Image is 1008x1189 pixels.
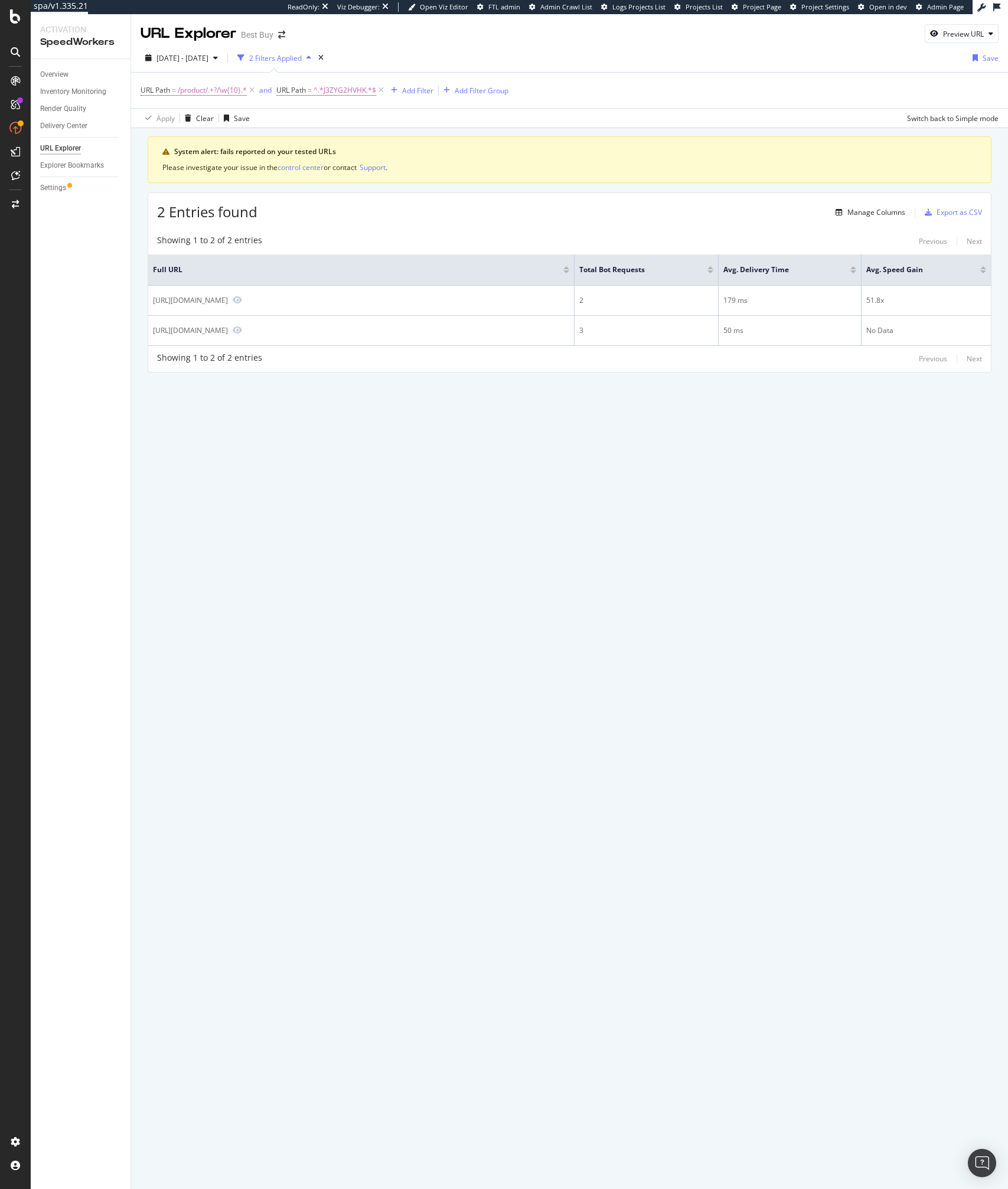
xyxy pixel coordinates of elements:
span: Total Bot Requests [579,264,690,275]
span: = [308,85,312,95]
div: URL Explorer [141,24,236,44]
span: Avg. Delivery Time [723,264,833,275]
div: Add Filter Group [455,86,508,96]
span: Avg. Speed Gain [866,264,963,275]
button: Manage Columns [831,205,905,220]
div: Previous [919,354,947,364]
div: Settings [40,182,66,194]
div: 50 ms [723,325,856,336]
div: Showing 1 to 2 of 2 entries [157,234,262,249]
div: Previous [919,236,947,246]
span: URL Path [276,85,306,95]
a: Project Page [732,2,781,12]
button: Switch back to Simple mode [902,109,999,128]
div: warning banner [148,136,991,183]
div: Save [983,53,999,63]
button: Previous [919,234,947,249]
div: times [316,52,326,64]
div: 2 Filters Applied [249,53,302,63]
a: Inventory Monitoring [40,86,122,98]
div: Apply [156,113,175,123]
div: Activation [40,24,121,35]
span: [DATE] - [DATE] [156,53,208,63]
button: Export as CSV [920,203,982,222]
button: Next [967,234,982,249]
div: Manage Columns [847,207,905,217]
div: 2 [579,295,713,306]
div: 3 [579,325,713,336]
div: System alert: fails reported on your tested URLs [174,146,977,157]
div: 179 ms [723,295,856,306]
span: URL Path [141,85,170,95]
button: Save [968,48,999,67]
div: Inventory Monitoring [40,86,106,98]
div: Showing 1 to 2 of 2 entries [157,352,262,366]
button: Save [219,109,250,128]
a: Projects List [674,2,723,12]
div: Add Filter [402,86,433,96]
span: FTL admin [488,2,520,11]
button: Apply [141,109,175,128]
div: Please investigate your issue in the or contact . [162,162,977,173]
span: Project Page [743,2,781,11]
div: Delivery Center [40,120,87,132]
div: arrow-right-arrow-left [278,31,285,39]
div: SpeedWorkers [40,35,121,49]
span: Logs Projects List [612,2,666,11]
a: Delivery Center [40,120,122,132]
button: Previous [919,352,947,366]
button: Next [967,352,982,366]
div: URL Explorer [40,142,81,155]
div: Preview URL [943,29,984,39]
div: Explorer Bookmarks [40,159,104,172]
button: [DATE] - [DATE] [141,48,223,67]
div: ReadOnly: [288,2,319,12]
button: Add Filter Group [439,83,508,97]
a: URL Explorer [40,142,122,155]
button: control center [278,162,324,173]
div: control center [278,162,324,172]
div: Next [967,236,982,246]
button: 2 Filters Applied [233,48,316,67]
a: Open Viz Editor [408,2,468,12]
a: Admin Crawl List [529,2,592,12]
button: Add Filter [386,83,433,97]
div: Render Quality [40,103,86,115]
div: [URL][DOMAIN_NAME] [153,325,228,335]
span: 2 Entries found [157,202,257,221]
a: Render Quality [40,103,122,115]
div: Open Intercom Messenger [968,1149,996,1177]
span: Open in dev [869,2,907,11]
span: Admin Page [927,2,964,11]
span: Admin Crawl List [540,2,592,11]
span: Full URL [153,264,546,275]
span: = [172,85,176,95]
button: Support [360,162,386,173]
span: Open Viz Editor [420,2,468,11]
div: 51.8x [866,295,986,306]
a: Logs Projects List [601,2,666,12]
div: Next [967,354,982,364]
span: ^.*J3ZYG2HVHK.*$ [314,82,376,99]
div: Support [360,162,386,172]
div: Switch back to Simple mode [907,113,999,123]
a: Overview [40,68,122,81]
span: /product/.+?/\w{10}.* [178,82,247,99]
div: Viz Debugger: [337,2,380,12]
span: Projects List [686,2,723,11]
a: Settings [40,182,122,194]
a: Open in dev [858,2,907,12]
a: Project Settings [790,2,849,12]
div: Save [234,113,250,123]
div: Best Buy [241,29,273,41]
span: Project Settings [801,2,849,11]
div: Export as CSV [937,207,982,217]
div: Clear [196,113,214,123]
div: No Data [866,325,986,336]
button: and [259,84,272,96]
div: Overview [40,68,68,81]
button: Clear [180,109,214,128]
div: [URL][DOMAIN_NAME] [153,295,228,305]
button: Preview URL [925,24,999,43]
